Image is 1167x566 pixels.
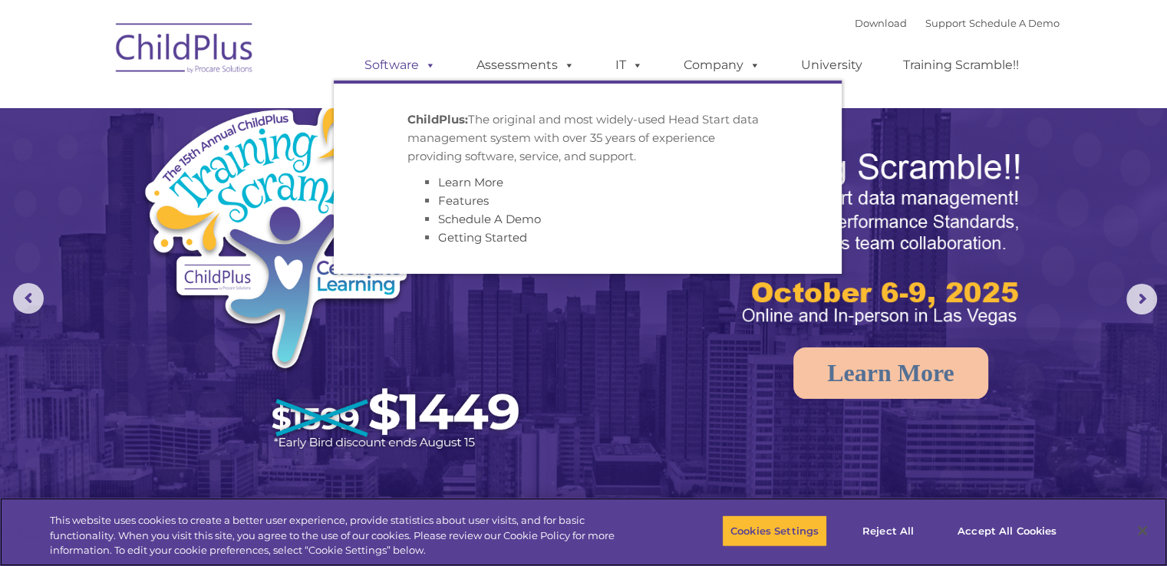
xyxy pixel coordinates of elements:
a: Schedule A Demo [969,17,1060,29]
font: | [855,17,1060,29]
img: ChildPlus by Procare Solutions [108,12,262,89]
a: Getting Started [438,230,527,245]
a: Support [925,17,966,29]
a: University [786,50,878,81]
a: IT [600,50,658,81]
strong: ChildPlus: [407,112,468,127]
a: Software [349,50,451,81]
span: Last name [213,101,260,113]
a: Company [668,50,776,81]
a: Download [855,17,907,29]
span: Phone number [213,164,279,176]
a: Features [438,193,489,208]
a: Schedule A Demo [438,212,541,226]
a: Learn More [793,347,988,399]
a: Training Scramble!! [888,50,1034,81]
button: Accept All Cookies [949,515,1065,547]
p: The original and most widely-used Head Start data management system with over 35 years of experie... [407,110,768,166]
button: Cookies Settings [722,515,827,547]
button: Close [1126,514,1159,548]
div: This website uses cookies to create a better user experience, provide statistics about user visit... [50,513,642,558]
a: Learn More [438,175,503,189]
a: Assessments [461,50,590,81]
button: Reject All [840,515,936,547]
